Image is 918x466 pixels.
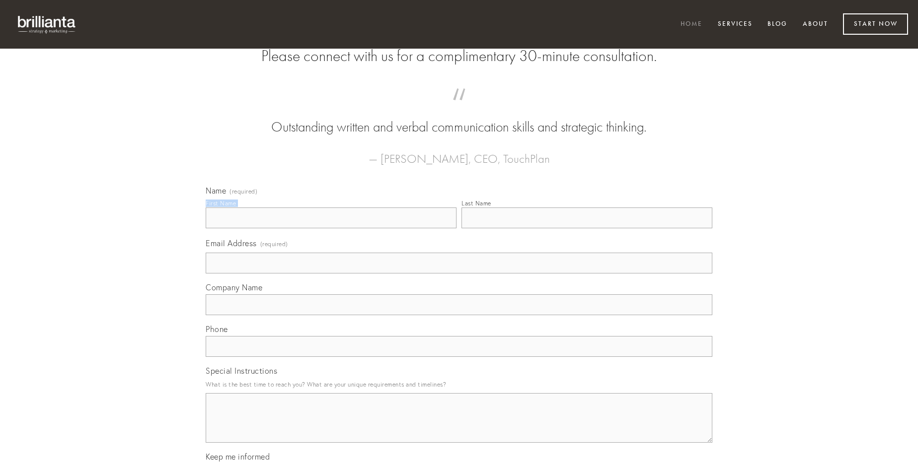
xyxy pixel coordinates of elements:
[206,378,712,391] p: What is the best time to reach you? What are your unique requirements and timelines?
[206,366,277,376] span: Special Instructions
[206,200,236,207] div: First Name
[222,98,696,137] blockquote: Outstanding written and verbal communication skills and strategic thinking.
[796,16,835,33] a: About
[843,13,908,35] a: Start Now
[206,47,712,66] h2: Please connect with us for a complimentary 30-minute consultation.
[206,186,226,196] span: Name
[711,16,759,33] a: Services
[222,137,696,169] figcaption: — [PERSON_NAME], CEO, TouchPlan
[222,98,696,118] span: “
[206,238,257,248] span: Email Address
[206,282,262,292] span: Company Name
[206,452,270,462] span: Keep me informed
[761,16,794,33] a: Blog
[260,237,288,251] span: (required)
[461,200,491,207] div: Last Name
[229,189,257,195] span: (required)
[674,16,709,33] a: Home
[206,324,228,334] span: Phone
[10,10,84,39] img: brillianta - research, strategy, marketing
